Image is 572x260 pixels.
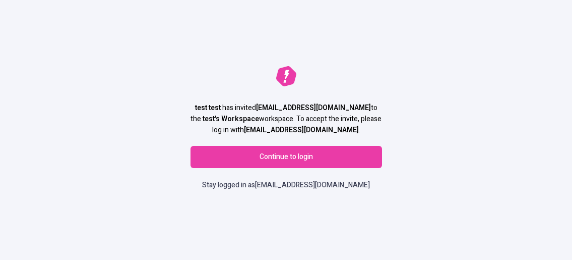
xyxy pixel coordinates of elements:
[195,102,221,113] span: test test
[190,102,382,136] p: has invited to the workspace. To accept the invite, please log in with .
[244,125,359,135] span: [EMAIL_ADDRESS][DOMAIN_NAME]
[203,114,259,124] span: test's Workspace
[256,102,371,113] span: [EMAIL_ADDRESS][DOMAIN_NAME]
[196,176,376,194] a: Stay logged in as[EMAIL_ADDRESS][DOMAIN_NAME]
[190,146,382,168] a: Continue to login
